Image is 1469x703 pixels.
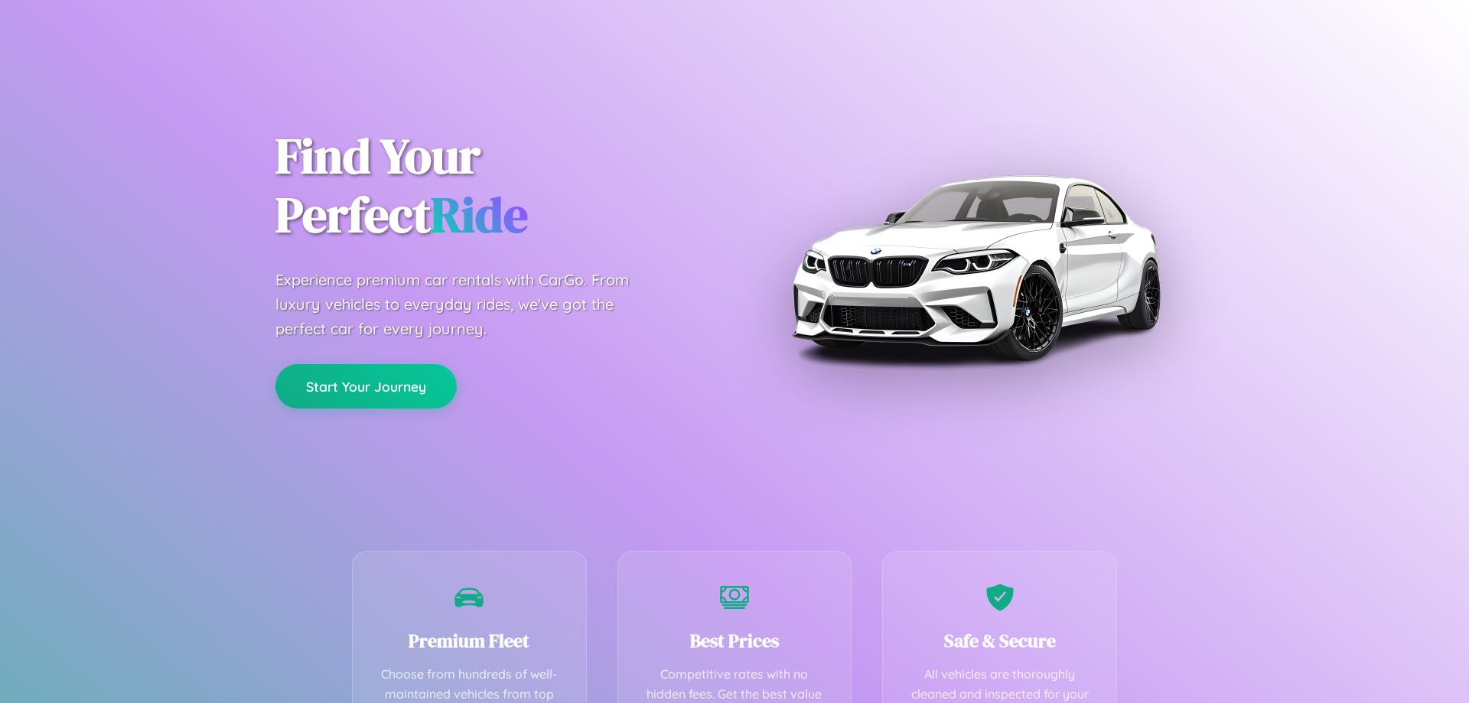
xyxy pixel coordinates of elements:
[275,268,658,341] p: Experience premium car rentals with CarGo. From luxury vehicles to everyday rides, we've got the ...
[641,628,829,653] h3: Best Prices
[275,364,457,408] button: Start Your Journey
[431,181,528,248] span: Ride
[784,76,1167,459] img: Premium BMW car rental vehicle
[376,628,563,653] h3: Premium Fleet
[275,127,712,245] h1: Find Your Perfect
[906,628,1093,653] h3: Safe & Secure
